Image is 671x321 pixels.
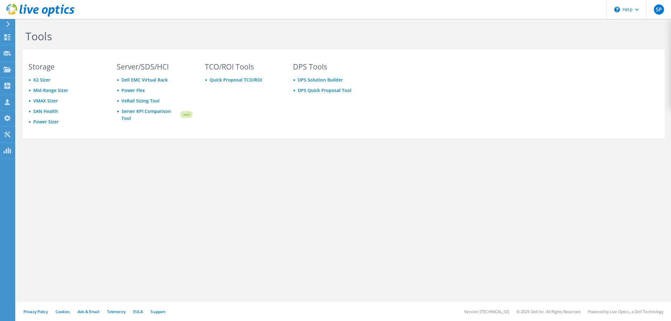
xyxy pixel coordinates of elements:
[33,87,68,93] a: Mid-Range Sizer
[614,7,620,12] svg: \n
[464,309,509,314] li: Version: [TECHNICAL_ID]
[121,77,168,83] a: Dell EMC Virtual Rack
[25,29,453,43] h1: Tools
[298,77,343,83] a: DPS Solution Builder
[179,107,193,122] img: new-badge.svg
[29,63,105,70] h3: Storage
[293,63,369,70] h3: DPS Tools
[55,309,70,314] a: Cookies
[205,63,281,70] h3: TCO/ROI Tools
[33,98,58,104] a: VMAX Sizer
[107,309,126,314] a: Telemetry
[298,87,351,93] a: DPS Quick Proposal Tool
[210,77,262,83] a: Quick Proposal TCO/ROI
[121,98,160,104] a: VxRail Sizing Tool
[23,309,48,314] a: Privacy Policy
[78,309,99,314] a: Ads & Email
[33,108,58,114] a: SAN Health
[517,309,580,314] li: © 2025 Dell Inc. All Rights Reserved
[121,87,145,93] a: Power Flex
[33,77,50,83] a: X2 Sizer
[121,108,179,122] a: Server KPI Comparison Tool
[151,309,166,314] a: Support
[133,309,143,314] a: EULA
[654,4,664,15] span: SP
[33,119,59,125] a: Power Sizer
[117,63,193,70] h3: Server/SDS/HCI
[588,309,663,314] li: Powered by Live Optics, a Dell Technology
